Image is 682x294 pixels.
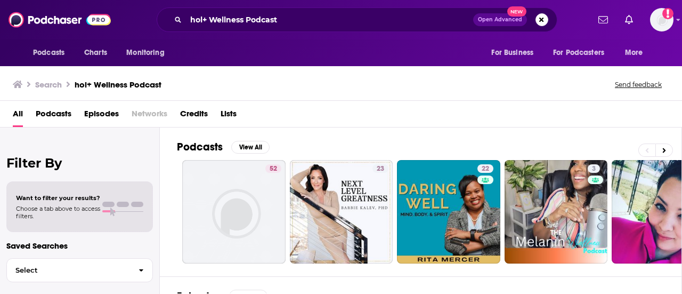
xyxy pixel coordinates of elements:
[505,160,608,264] a: 3
[16,205,100,220] span: Choose a tab above to access filters.
[372,164,388,173] a: 23
[482,164,489,174] span: 22
[265,164,281,173] a: 52
[36,105,71,127] a: Podcasts
[6,241,153,251] p: Saved Searches
[75,80,161,90] h3: hol+ Wellness Podcast
[377,164,384,174] span: 23
[13,105,23,127] a: All
[33,45,64,60] span: Podcasts
[186,11,473,28] input: Search podcasts, credits, & more...
[157,7,557,32] div: Search podcasts, credits, & more...
[650,8,673,31] button: Show profile menu
[7,267,130,274] span: Select
[650,8,673,31] img: User Profile
[77,43,113,63] a: Charts
[484,43,547,63] button: open menu
[177,140,223,154] h2: Podcasts
[588,164,600,173] a: 3
[6,155,153,171] h2: Filter By
[473,13,527,26] button: Open AdvancedNew
[594,11,612,29] a: Show notifications dropdown
[9,10,111,30] img: Podchaser - Follow, Share and Rate Podcasts
[6,258,153,282] button: Select
[546,43,620,63] button: open menu
[84,45,107,60] span: Charts
[662,8,673,19] svg: Add a profile image
[477,164,493,173] a: 22
[84,105,119,127] a: Episodes
[119,43,178,63] button: open menu
[221,105,237,127] a: Lists
[491,45,533,60] span: For Business
[397,160,500,264] a: 22
[621,11,637,29] a: Show notifications dropdown
[478,17,522,22] span: Open Advanced
[612,80,665,89] button: Send feedback
[180,105,208,127] a: Credits
[270,164,277,174] span: 52
[182,160,286,264] a: 52
[126,45,164,60] span: Monitoring
[290,160,393,264] a: 23
[16,194,100,202] span: Want to filter your results?
[507,6,526,17] span: New
[132,105,167,127] span: Networks
[35,80,62,90] h3: Search
[592,164,596,174] span: 3
[650,8,673,31] span: Logged in as Ashley_Beenen
[625,45,643,60] span: More
[553,45,604,60] span: For Podcasters
[231,141,270,154] button: View All
[26,43,78,63] button: open menu
[177,140,270,154] a: PodcastsView All
[618,43,656,63] button: open menu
